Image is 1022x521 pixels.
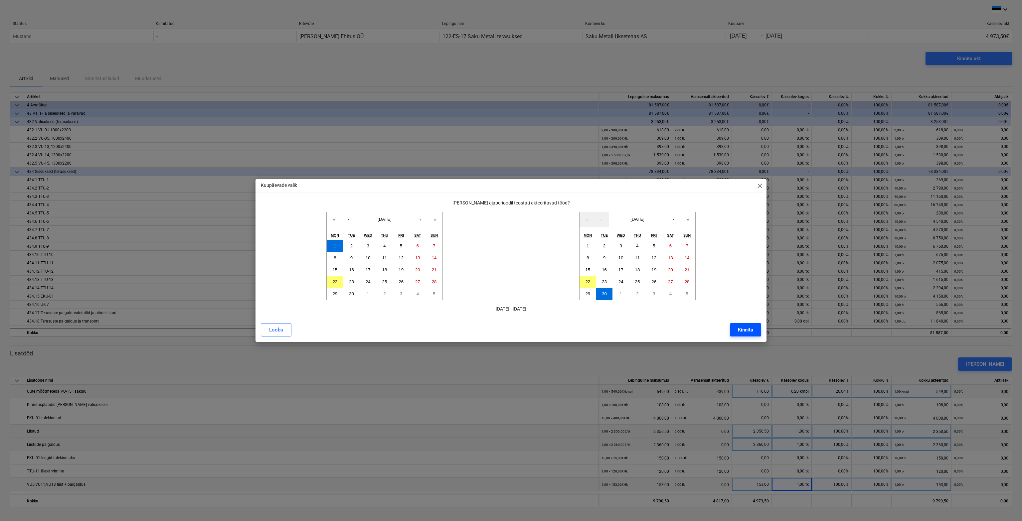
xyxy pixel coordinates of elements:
button: September 17, 2025 [612,264,629,276]
button: September 28, 2025 [679,276,695,288]
button: September 16, 2025 [596,264,613,276]
button: September 25, 2025 [376,276,393,288]
abbr: Monday [584,233,592,237]
abbr: September 20, 2025 [668,267,673,272]
abbr: September 12, 2025 [399,255,404,260]
abbr: September 25, 2025 [635,279,640,284]
abbr: October 3, 2025 [400,291,402,296]
abbr: October 3, 2025 [653,291,655,296]
button: [DATE] [609,212,666,227]
p: Kuupäevade valik [261,182,297,189]
button: October 1, 2025 [612,288,629,300]
button: September 4, 2025 [376,240,393,252]
button: › [666,212,681,227]
button: ‹ [594,212,609,227]
button: September 1, 2025 [327,240,343,252]
button: September 30, 2025 [596,288,613,300]
abbr: September 8, 2025 [334,255,336,260]
button: September 21, 2025 [426,264,442,276]
abbr: October 4, 2025 [417,291,419,296]
button: [DATE] [356,212,413,227]
abbr: September 28, 2025 [685,279,690,284]
abbr: October 2, 2025 [636,291,638,296]
abbr: October 4, 2025 [669,291,672,296]
button: October 1, 2025 [360,288,376,300]
button: September 4, 2025 [629,240,646,252]
abbr: September 29, 2025 [332,291,337,296]
button: September 27, 2025 [410,276,426,288]
abbr: September 16, 2025 [349,267,354,272]
button: September 19, 2025 [646,264,662,276]
button: September 5, 2025 [646,240,662,252]
button: September 6, 2025 [410,240,426,252]
abbr: September 21, 2025 [432,267,437,272]
button: September 9, 2025 [596,252,613,264]
abbr: September 17, 2025 [366,267,371,272]
abbr: September 21, 2025 [685,267,690,272]
button: September 13, 2025 [662,252,679,264]
button: October 2, 2025 [629,288,646,300]
abbr: October 5, 2025 [686,291,688,296]
abbr: September 13, 2025 [415,255,420,260]
abbr: September 18, 2025 [635,267,640,272]
button: September 27, 2025 [662,276,679,288]
div: Kinnita [738,326,753,334]
abbr: Tuesday [348,233,355,237]
abbr: September 2, 2025 [350,243,353,248]
button: September 8, 2025 [580,252,596,264]
button: September 24, 2025 [360,276,376,288]
button: September 26, 2025 [393,276,410,288]
button: September 29, 2025 [327,288,343,300]
button: September 2, 2025 [343,240,360,252]
button: September 15, 2025 [580,264,596,276]
button: September 20, 2025 [662,264,679,276]
abbr: September 19, 2025 [399,267,404,272]
abbr: September 3, 2025 [620,243,622,248]
abbr: September 2, 2025 [603,243,605,248]
abbr: September 4, 2025 [636,243,638,248]
abbr: Tuesday [601,233,608,237]
abbr: September 11, 2025 [382,255,387,260]
abbr: September 20, 2025 [415,267,420,272]
abbr: September 12, 2025 [651,255,656,260]
p: [DATE] - [DATE] [261,306,761,313]
abbr: September 13, 2025 [668,255,673,260]
button: September 17, 2025 [360,264,376,276]
button: September 7, 2025 [426,240,442,252]
button: October 3, 2025 [393,288,410,300]
button: September 11, 2025 [376,252,393,264]
abbr: September 1, 2025 [334,243,336,248]
button: September 21, 2025 [679,264,695,276]
button: September 3, 2025 [612,240,629,252]
abbr: September 30, 2025 [349,291,354,296]
abbr: Friday [398,233,404,237]
button: September 13, 2025 [410,252,426,264]
button: October 2, 2025 [376,288,393,300]
abbr: September 27, 2025 [415,279,420,284]
abbr: Thursday [381,233,388,237]
abbr: September 6, 2025 [417,243,419,248]
button: October 5, 2025 [679,288,695,300]
button: September 15, 2025 [327,264,343,276]
abbr: September 14, 2025 [685,255,690,260]
abbr: September 3, 2025 [367,243,369,248]
button: September 23, 2025 [343,276,360,288]
button: September 1, 2025 [580,240,596,252]
button: September 18, 2025 [376,264,393,276]
abbr: September 17, 2025 [618,267,623,272]
abbr: October 1, 2025 [367,291,369,296]
abbr: September 29, 2025 [585,291,590,296]
button: September 22, 2025 [327,276,343,288]
abbr: September 22, 2025 [585,279,590,284]
button: › [413,212,428,227]
abbr: September 23, 2025 [349,279,354,284]
button: » [681,212,695,227]
button: September 19, 2025 [393,264,410,276]
button: « [327,212,341,227]
abbr: September 18, 2025 [382,267,387,272]
button: September 28, 2025 [426,276,442,288]
abbr: Saturday [667,233,674,237]
abbr: September 26, 2025 [399,279,404,284]
abbr: Saturday [414,233,421,237]
abbr: September 22, 2025 [332,279,337,284]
